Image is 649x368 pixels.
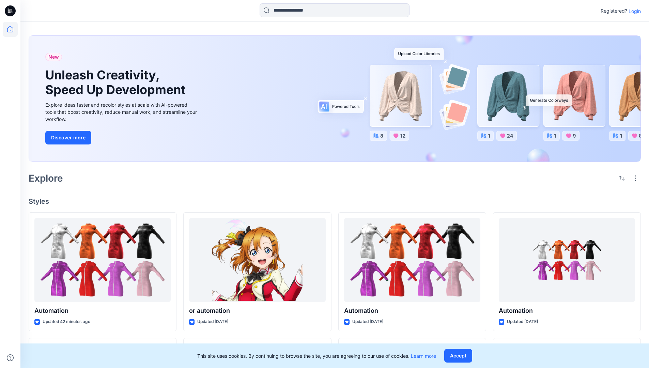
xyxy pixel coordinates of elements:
[43,318,90,325] p: Updated 42 minutes ago
[45,101,199,123] div: Explore ideas faster and recolor styles at scale with AI-powered tools that boost creativity, red...
[189,218,325,302] a: or automation
[507,318,538,325] p: Updated [DATE]
[499,218,635,302] a: Automation
[444,349,472,363] button: Accept
[45,131,91,144] button: Discover more
[344,218,480,302] a: Automation
[352,318,383,325] p: Updated [DATE]
[344,306,480,316] p: Automation
[197,352,436,359] p: This site uses cookies. By continuing to browse the site, you are agreeing to our use of cookies.
[29,197,641,205] h4: Styles
[34,306,171,316] p: Automation
[629,7,641,15] p: Login
[45,68,188,97] h1: Unleash Creativity, Speed Up Development
[34,218,171,302] a: Automation
[48,53,59,61] span: New
[45,131,199,144] a: Discover more
[601,7,627,15] p: Registered?
[29,173,63,184] h2: Explore
[189,306,325,316] p: or automation
[197,318,228,325] p: Updated [DATE]
[411,353,436,359] a: Learn more
[499,306,635,316] p: Automation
